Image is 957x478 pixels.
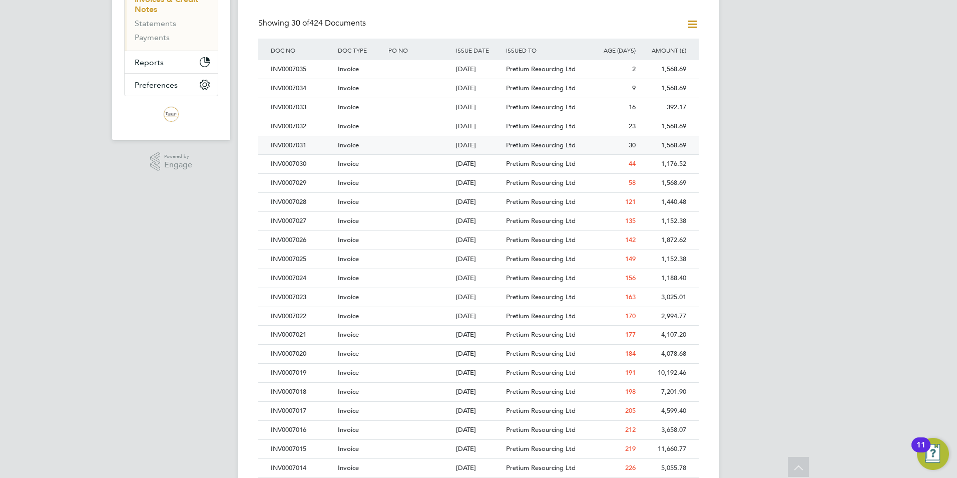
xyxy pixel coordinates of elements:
span: 184 [625,349,636,358]
span: Invoice [338,444,359,453]
span: Pretium Resourcing Ltd [506,141,576,149]
span: Reports [135,58,164,67]
span: Pretium Resourcing Ltd [506,103,576,111]
span: Pretium Resourcing Ltd [506,387,576,396]
span: Invoice [338,84,359,92]
span: Invoice [338,425,359,434]
span: 58 [629,178,636,187]
span: Invoice [338,387,359,396]
div: INV0007026 [268,231,335,250]
div: [DATE] [453,250,504,269]
div: INV0007022 [268,307,335,326]
a: Powered byEngage [150,152,193,171]
div: [DATE] [453,326,504,344]
span: 170 [625,312,636,320]
span: 205 [625,406,636,415]
div: 11 [916,445,925,458]
div: [DATE] [453,383,504,401]
div: INV0007027 [268,212,335,230]
div: INV0007023 [268,288,335,307]
div: [DATE] [453,193,504,211]
span: Invoice [338,141,359,149]
div: ISSUE DATE [453,39,504,62]
div: 4,107.20 [638,326,689,344]
span: Invoice [338,159,359,168]
div: 1,568.69 [638,60,689,79]
span: 16 [629,103,636,111]
div: [DATE] [453,98,504,117]
div: 392.17 [638,98,689,117]
div: DOC NO [268,39,335,62]
div: 1,568.69 [638,136,689,155]
div: 4,599.40 [638,402,689,420]
a: Go to home page [124,106,218,122]
span: Invoice [338,463,359,472]
button: Reports [125,51,218,73]
div: 1,440.48 [638,193,689,211]
span: 156 [625,274,636,282]
div: [DATE] [453,421,504,439]
div: 5,055.78 [638,459,689,477]
span: Invoice [338,122,359,130]
div: INV0007020 [268,345,335,363]
div: 1,188.40 [638,269,689,288]
span: Invoice [338,197,359,206]
div: INV0007024 [268,269,335,288]
div: INV0007014 [268,459,335,477]
div: INV0007017 [268,402,335,420]
div: 3,658.07 [638,421,689,439]
div: 1,152.38 [638,250,689,269]
span: Pretium Resourcing Ltd [506,159,576,168]
span: Invoice [338,349,359,358]
div: [DATE] [453,117,504,136]
span: 2 [632,65,636,73]
span: Pretium Resourcing Ltd [506,444,576,453]
div: [DATE] [453,345,504,363]
span: 9 [632,84,636,92]
span: 135 [625,216,636,225]
div: [DATE] [453,459,504,477]
span: Invoice [338,216,359,225]
div: 4,078.68 [638,345,689,363]
div: 1,872.62 [638,231,689,250]
span: 219 [625,444,636,453]
div: AGE (DAYS) [588,39,638,62]
span: 212 [625,425,636,434]
div: DOC TYPE [335,39,386,62]
span: Preferences [135,80,178,90]
div: INV0007030 [268,155,335,173]
span: Pretium Resourcing Ltd [506,425,576,434]
div: [DATE] [453,155,504,173]
span: Pretium Resourcing Ltd [506,178,576,187]
span: Pretium Resourcing Ltd [506,216,576,225]
span: 191 [625,368,636,377]
div: 1,568.69 [638,79,689,98]
span: Invoice [338,406,359,415]
span: Pretium Resourcing Ltd [506,330,576,339]
span: Pretium Resourcing Ltd [506,65,576,73]
span: 198 [625,387,636,396]
span: 226 [625,463,636,472]
div: 3,025.01 [638,288,689,307]
div: 10,192.46 [638,364,689,382]
span: Engage [164,161,192,169]
div: [DATE] [453,307,504,326]
span: 142 [625,235,636,244]
a: Payments [135,33,170,42]
div: [DATE] [453,231,504,250]
div: 7,201.90 [638,383,689,401]
span: Pretium Resourcing Ltd [506,463,576,472]
div: [DATE] [453,269,504,288]
span: Pretium Resourcing Ltd [506,235,576,244]
div: INV0007021 [268,326,335,344]
a: Statements [135,19,176,28]
span: Pretium Resourcing Ltd [506,349,576,358]
div: 1,176.52 [638,155,689,173]
div: [DATE] [453,60,504,79]
div: 1,568.69 [638,174,689,192]
div: INV0007018 [268,383,335,401]
span: Invoice [338,312,359,320]
div: 1,568.69 [638,117,689,136]
span: 121 [625,197,636,206]
span: Invoice [338,368,359,377]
